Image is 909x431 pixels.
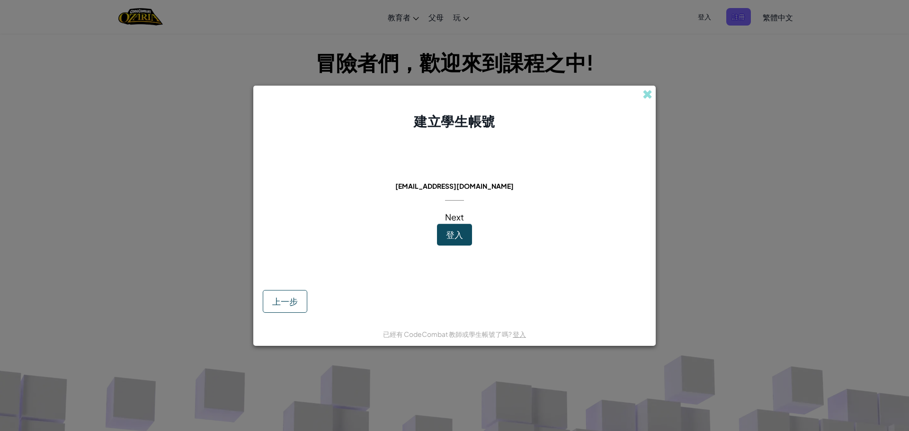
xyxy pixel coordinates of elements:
[263,290,307,313] button: 上一步
[513,330,526,338] a: 登入
[272,296,298,307] span: 上一步
[446,229,463,240] span: 登入
[395,182,514,190] span: [EMAIL_ADDRESS][DOMAIN_NAME]
[383,330,513,338] span: 已經有 CodeCombat 教師或學生帳號了嗎?
[437,224,472,246] button: 登入
[393,168,516,179] span: 此email帳號已經被使用過了：
[445,211,464,222] span: Next
[414,113,495,129] span: 建立學生帳號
